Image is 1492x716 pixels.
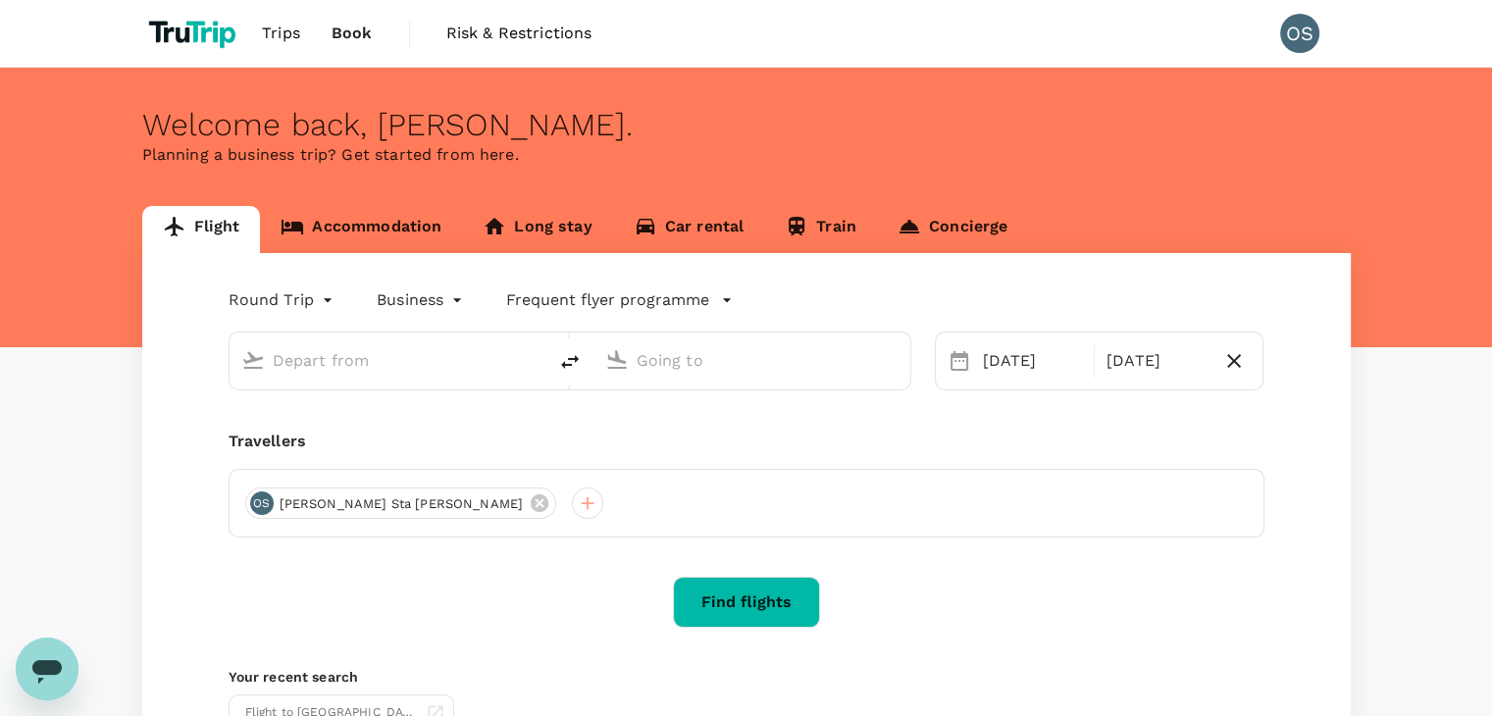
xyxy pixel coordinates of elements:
button: delete [546,338,593,385]
p: Planning a business trip? Get started from here. [142,143,1351,167]
div: Business [377,284,467,316]
a: Flight [142,206,261,253]
button: Frequent flyer programme [506,288,733,312]
div: OS [250,491,274,515]
div: Travellers [229,430,1264,453]
input: Going to [637,345,869,376]
a: Car rental [613,206,765,253]
p: Your recent search [229,667,1264,687]
div: Round Trip [229,284,338,316]
span: Risk & Restrictions [446,22,592,45]
button: Find flights [673,577,820,628]
div: Welcome back , [PERSON_NAME] . [142,107,1351,143]
span: Trips [262,22,300,45]
div: [DATE] [975,341,1090,381]
a: Long stay [462,206,612,253]
span: [PERSON_NAME] Sta [PERSON_NAME] [268,494,536,514]
button: Open [897,358,900,362]
p: Frequent flyer programme [506,288,709,312]
a: Accommodation [260,206,462,253]
span: Book [332,22,373,45]
div: OS [1280,14,1319,53]
a: Concierge [877,206,1028,253]
div: [DATE] [1099,341,1213,381]
img: TruTrip logo [142,12,247,55]
a: Train [764,206,877,253]
iframe: Button to launch messaging window [16,638,78,700]
div: OS[PERSON_NAME] Sta [PERSON_NAME] [245,487,557,519]
button: Open [533,358,537,362]
input: Depart from [273,345,505,376]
